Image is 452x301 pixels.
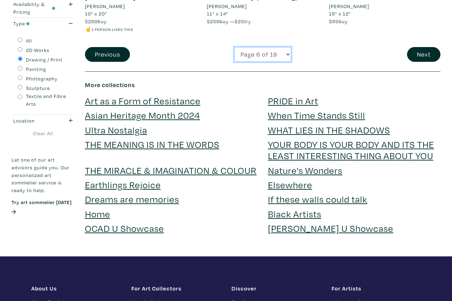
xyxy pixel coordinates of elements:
[207,18,251,25] span: buy — try
[12,18,74,30] button: Type
[85,25,197,33] li: ☝️
[85,208,110,220] a: Home
[85,47,130,62] button: Previous
[85,2,197,10] a: [PERSON_NAME]
[207,2,247,10] li: [PERSON_NAME]
[31,285,121,292] h1: About Us
[329,18,339,25] span: $95
[13,20,55,28] div: Type
[268,94,318,107] a: PRIDE in Art
[85,124,147,136] a: Ultra Nostalgia
[268,164,342,176] a: Nature's Wonders
[207,18,220,25] span: $250
[85,138,220,150] a: THE MEANING IS IN THE WORDS
[207,2,319,10] a: [PERSON_NAME]
[26,66,46,73] label: Painting
[26,75,58,83] label: Photography
[85,94,201,107] a: Art as a Form of Resistance
[12,130,74,137] a: Clear All
[26,37,32,45] label: All
[329,2,369,10] li: [PERSON_NAME]
[12,156,74,194] p: Let one of our art advisors guide you. Our personalized art sommelier service is ready to help.
[329,10,351,17] span: 18" x 12"
[235,18,244,25] span: $25
[12,223,74,237] iframe: Customer reviews powered by Trustpilot
[85,18,98,25] span: $200
[92,27,133,32] small: 1 person likes this
[131,285,221,292] h1: For Art Collectors
[12,199,72,215] a: Try art sommelier [DATE]
[329,18,348,25] span: buy
[85,222,164,234] a: OCAD U Showcase
[85,81,441,89] h6: More collections
[268,178,312,191] a: Elsewhere
[85,10,107,17] span: 10" x 20"
[26,47,50,54] label: 2D Works
[85,164,257,176] a: THE MIRACLE & IMAGINATION & COLOUR
[12,115,74,126] button: Location
[268,193,367,205] a: If these walls could talk
[26,56,63,64] label: Drawing / Print
[13,0,55,15] div: Availability & Pricing
[207,10,228,17] span: 11" x 14"
[268,109,365,121] a: When Time Stands Still
[268,208,321,220] a: Black Artists
[268,138,434,162] a: YOUR BODY IS YOUR BODY AND ITS THE LEAST INTERESTING THING ABOUT YOU
[85,178,161,191] a: Earthlings Rejoice
[329,2,441,10] a: [PERSON_NAME]
[13,117,55,125] div: Location
[26,85,50,92] label: Sculpture
[231,285,321,292] h1: Discover
[85,18,107,25] span: buy
[85,2,125,10] li: [PERSON_NAME]
[268,124,390,136] a: WHAT LIES IN THE SHADOWS
[85,193,179,205] a: Dreams are memories
[85,109,200,121] a: Asian Heritage Month 2024
[26,93,68,108] label: Textile and Fibre Arts
[407,47,440,62] button: Next
[268,222,393,234] a: [PERSON_NAME] U Showcase
[332,285,421,292] h1: For Artists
